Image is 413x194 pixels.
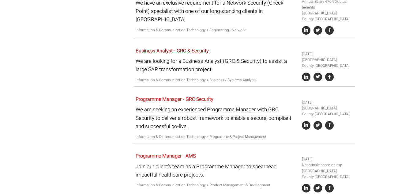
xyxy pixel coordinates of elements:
[302,162,353,168] li: Negotiable based on exp
[302,168,353,180] li: [GEOGRAPHIC_DATA] County [GEOGRAPHIC_DATA]
[136,134,297,140] p: Information & Communication Technology > Programme & Project Management
[136,162,297,179] p: Join our client’s team as a Programme Manager to spearhead impactful healthcare projects.
[302,105,353,117] li: [GEOGRAPHIC_DATA] County [GEOGRAPHIC_DATA]
[302,100,353,105] li: [DATE]
[136,27,297,33] p: Information & Communication Technology > Engineering - Network
[136,105,297,131] p: We are seeking an experienced Programme Manager with GRC Security to deliver a robust framework t...
[136,152,196,160] a: Programme Manager - AMS
[302,156,353,162] li: [DATE]
[302,51,353,57] li: [DATE]
[136,182,297,188] p: Information & Communication Technology > Product Management & Development
[136,77,297,83] p: Information & Communication Technology > Business / Systems Analysts
[302,57,353,69] li: [GEOGRAPHIC_DATA] County [GEOGRAPHIC_DATA]
[136,96,213,103] a: Programme Manager - GRC Security
[136,47,209,55] a: Business Analyst - GRC & Security
[302,10,353,22] li: [GEOGRAPHIC_DATA] County [GEOGRAPHIC_DATA]
[136,57,297,74] p: We are looking for a Business Analyst (GRC & Security) to assist a large SAP transformation project.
